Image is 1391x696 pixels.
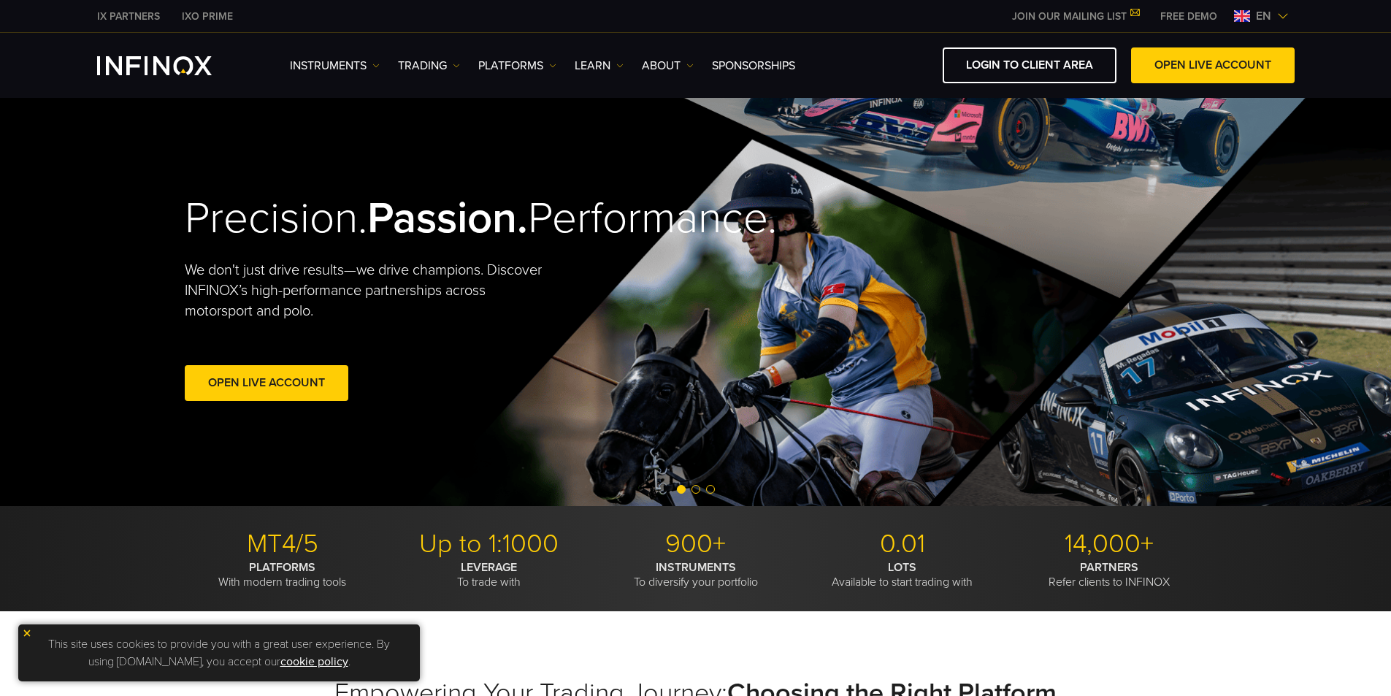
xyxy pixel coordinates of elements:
[461,560,517,575] strong: LEVERAGE
[656,560,736,575] strong: INSTRUMENTS
[367,192,528,245] strong: Passion.
[185,365,348,401] a: Open Live Account
[391,560,587,589] p: To trade with
[888,560,916,575] strong: LOTS
[677,485,686,494] span: Go to slide 1
[478,57,556,74] a: PLATFORMS
[171,9,244,24] a: INFINOX
[691,485,700,494] span: Go to slide 2
[391,528,587,560] p: Up to 1:1000
[598,528,794,560] p: 900+
[1149,9,1228,24] a: INFINOX MENU
[706,485,715,494] span: Go to slide 3
[1080,560,1138,575] strong: PARTNERS
[943,47,1116,83] a: LOGIN TO CLIENT AREA
[86,9,171,24] a: INFINOX
[1131,47,1295,83] a: OPEN LIVE ACCOUNT
[1250,7,1277,25] span: en
[97,56,246,75] a: INFINOX Logo
[280,654,348,669] a: cookie policy
[185,528,380,560] p: MT4/5
[249,560,315,575] strong: PLATFORMS
[805,560,1000,589] p: Available to start trading with
[290,57,380,74] a: Instruments
[1011,528,1207,560] p: 14,000+
[26,632,413,674] p: This site uses cookies to provide you with a great user experience. By using [DOMAIN_NAME], you a...
[398,57,460,74] a: TRADING
[642,57,694,74] a: ABOUT
[1001,10,1149,23] a: JOIN OUR MAILING LIST
[185,260,553,321] p: We don't just drive results—we drive champions. Discover INFINOX’s high-performance partnerships ...
[805,528,1000,560] p: 0.01
[1011,560,1207,589] p: Refer clients to INFINOX
[22,628,32,638] img: yellow close icon
[575,57,624,74] a: Learn
[598,560,794,589] p: To diversify your portfolio
[712,57,795,74] a: SPONSORSHIPS
[185,560,380,589] p: With modern trading tools
[185,192,645,245] h2: Precision. Performance.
